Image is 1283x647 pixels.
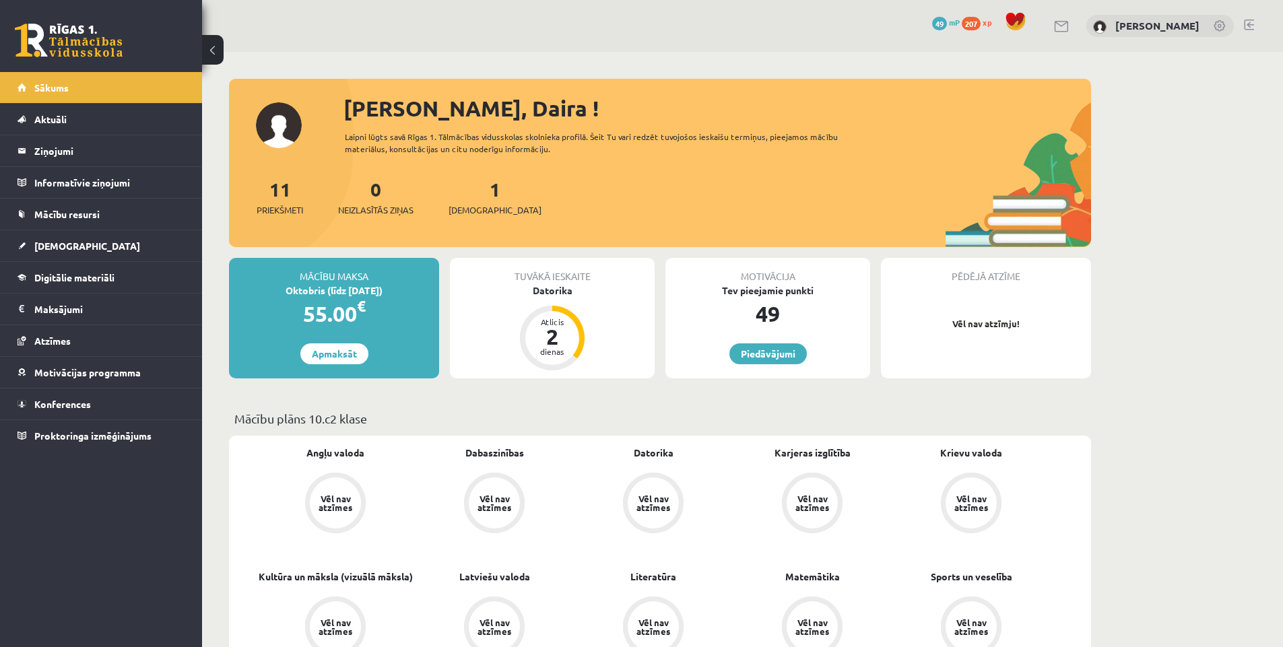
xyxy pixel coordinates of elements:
[449,177,541,217] a: 1[DEMOGRAPHIC_DATA]
[338,203,414,217] span: Neizlasītās ziņas
[775,446,851,460] a: Karjeras izglītība
[475,618,513,636] div: Vēl nav atzīmes
[962,17,981,30] span: 207
[259,570,413,584] a: Kultūra un māksla (vizuālā māksla)
[357,296,366,316] span: €
[18,199,185,230] a: Mācību resursi
[257,177,303,217] a: 11Priekšmeti
[952,494,990,512] div: Vēl nav atzīmes
[475,494,513,512] div: Vēl nav atzīmes
[888,317,1084,331] p: Vēl nav atzīmju!
[415,473,574,536] a: Vēl nav atzīmes
[949,17,960,28] span: mP
[34,208,100,220] span: Mācību resursi
[634,618,672,636] div: Vēl nav atzīmes
[34,294,185,325] legend: Maksājumi
[18,388,185,419] a: Konferences
[34,167,185,198] legend: Informatīvie ziņojumi
[1093,20,1107,34] img: Daira Medne
[229,258,439,283] div: Mācību maksa
[343,92,1091,125] div: [PERSON_NAME], Daira !
[450,258,655,283] div: Tuvākā ieskaite
[940,446,1002,460] a: Krievu valoda
[449,203,541,217] span: [DEMOGRAPHIC_DATA]
[532,326,572,347] div: 2
[34,398,91,410] span: Konferences
[931,570,1012,584] a: Sports un veselība
[459,570,530,584] a: Latviešu valoda
[932,17,960,28] a: 49 mP
[881,258,1091,283] div: Pēdējā atzīme
[18,135,185,166] a: Ziņojumi
[892,473,1051,536] a: Vēl nav atzīmes
[18,325,185,356] a: Atzīmes
[665,283,870,298] div: Tev pieejamie punkti
[18,230,185,261] a: [DEMOGRAPHIC_DATA]
[18,420,185,451] a: Proktoringa izmēģinājums
[18,167,185,198] a: Informatīvie ziņojumi
[634,494,672,512] div: Vēl nav atzīmes
[1115,19,1199,32] a: [PERSON_NAME]
[18,262,185,293] a: Digitālie materiāli
[729,343,807,364] a: Piedāvājumi
[665,298,870,330] div: 49
[345,131,862,155] div: Laipni lūgts savā Rīgas 1. Tālmācības vidusskolas skolnieka profilā. Šeit Tu vari redzēt tuvojošo...
[574,473,733,536] a: Vēl nav atzīmes
[450,283,655,298] div: Datorika
[256,473,415,536] a: Vēl nav atzīmes
[18,357,185,388] a: Motivācijas programma
[932,17,947,30] span: 49
[34,135,185,166] legend: Ziņojumi
[317,494,354,512] div: Vēl nav atzīmes
[34,335,71,347] span: Atzīmes
[34,366,141,378] span: Motivācijas programma
[229,298,439,330] div: 55.00
[532,347,572,355] div: dienas
[634,446,673,460] a: Datorika
[785,570,840,584] a: Matemātika
[793,494,831,512] div: Vēl nav atzīmes
[257,203,303,217] span: Priekšmeti
[630,570,676,584] a: Literatūra
[665,258,870,283] div: Motivācija
[34,430,152,442] span: Proktoringa izmēģinājums
[34,271,114,283] span: Digitālie materiāli
[34,81,69,94] span: Sākums
[733,473,892,536] a: Vēl nav atzīmes
[18,104,185,135] a: Aktuāli
[34,113,67,125] span: Aktuāli
[306,446,364,460] a: Angļu valoda
[317,618,354,636] div: Vēl nav atzīmes
[983,17,991,28] span: xp
[300,343,368,364] a: Apmaksāt
[234,409,1086,428] p: Mācību plāns 10.c2 klase
[952,618,990,636] div: Vēl nav atzīmes
[450,283,655,372] a: Datorika Atlicis 2 dienas
[793,618,831,636] div: Vēl nav atzīmes
[18,72,185,103] a: Sākums
[962,17,998,28] a: 207 xp
[34,240,140,252] span: [DEMOGRAPHIC_DATA]
[532,318,572,326] div: Atlicis
[18,294,185,325] a: Maksājumi
[338,177,414,217] a: 0Neizlasītās ziņas
[465,446,524,460] a: Dabaszinības
[15,24,123,57] a: Rīgas 1. Tālmācības vidusskola
[229,283,439,298] div: Oktobris (līdz [DATE])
